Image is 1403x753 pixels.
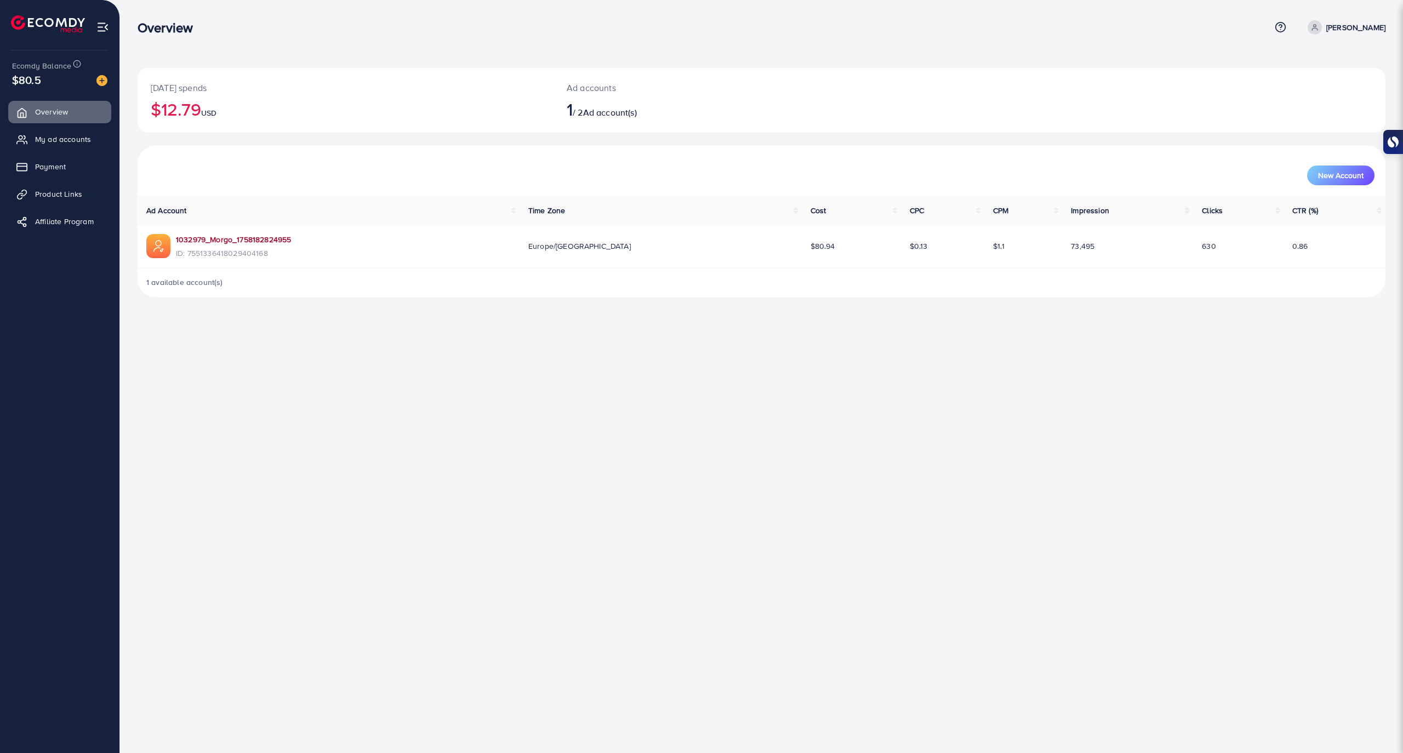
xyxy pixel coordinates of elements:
span: Clicks [1202,205,1223,216]
span: $80.94 [811,241,835,252]
span: Cost [811,205,826,216]
span: 1 [567,96,573,122]
span: Impression [1071,205,1109,216]
span: ID: 7551336418029404168 [176,248,291,259]
span: $0.13 [910,241,928,252]
a: Product Links [8,183,111,205]
span: Ad Account [146,205,187,216]
a: My ad accounts [8,128,111,150]
p: [DATE] spends [151,81,540,94]
a: 1032979_Morgo_1758182824955 [176,234,291,245]
span: Product Links [35,189,82,199]
img: image [96,75,107,86]
span: $1.1 [993,241,1005,252]
span: Ecomdy Balance [12,60,71,71]
a: Payment [8,156,111,178]
span: My ad accounts [35,134,91,145]
span: USD [201,107,216,118]
span: CTR (%) [1292,205,1318,216]
a: Overview [8,101,111,123]
span: Affiliate Program [35,216,94,227]
span: Time Zone [528,205,565,216]
span: CPM [993,205,1008,216]
iframe: Chat [1356,704,1395,745]
span: Overview [35,106,68,117]
span: $80.5 [12,72,41,88]
span: 1 available account(s) [146,277,223,288]
span: CPC [910,205,924,216]
a: [PERSON_NAME] [1303,20,1385,35]
img: menu [96,21,109,33]
img: logo [11,15,85,32]
button: New Account [1307,166,1375,185]
span: New Account [1318,172,1364,179]
span: Ad account(s) [583,106,637,118]
span: 0.86 [1292,241,1308,252]
h3: Overview [138,20,202,36]
p: Ad accounts [567,81,852,94]
p: [PERSON_NAME] [1326,21,1385,34]
span: 630 [1202,241,1216,252]
span: Payment [35,161,66,172]
a: Affiliate Program [8,210,111,232]
img: ic-ads-acc.e4c84228.svg [146,234,170,258]
span: Europe/[GEOGRAPHIC_DATA] [528,241,631,252]
h2: $12.79 [151,99,540,119]
h2: / 2 [567,99,852,119]
span: 73,495 [1071,241,1094,252]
